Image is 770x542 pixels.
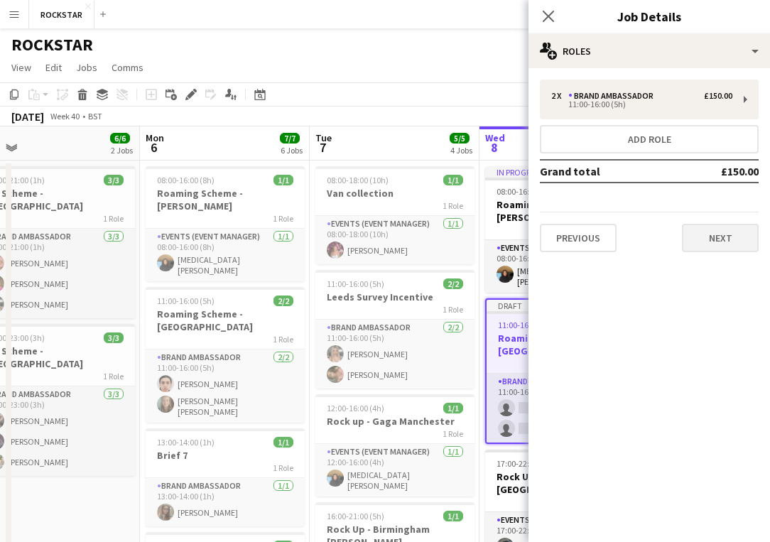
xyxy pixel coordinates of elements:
[106,58,149,77] a: Comms
[443,278,463,289] span: 2/2
[11,61,31,74] span: View
[40,58,67,77] a: Edit
[485,131,505,144] span: Wed
[450,133,470,143] span: 5/5
[315,216,475,264] app-card-role: Events (Event Manager)1/108:00-18:00 (10h)[PERSON_NAME]
[485,240,644,293] app-card-role: Events (Event Manager)1/108:00-16:00 (8h)[MEDICAL_DATA][PERSON_NAME]
[273,213,293,224] span: 1 Role
[70,58,103,77] a: Jobs
[528,34,770,68] div: Roles
[6,58,37,77] a: View
[146,449,305,462] h3: Brief 7
[146,131,164,144] span: Mon
[443,304,463,315] span: 1 Role
[485,198,644,224] h3: Roaming Scheme - [PERSON_NAME]
[110,133,130,143] span: 6/6
[315,291,475,303] h3: Leeds Survey Incentive
[315,270,475,389] app-job-card: 11:00-16:00 (5h)2/2Leeds Survey Incentive1 RoleBrand Ambassador2/211:00-16:00 (5h)[PERSON_NAME][P...
[11,34,93,55] h1: ROCKSTAR
[443,403,463,413] span: 1/1
[112,61,143,74] span: Comms
[327,278,384,289] span: 11:00-16:00 (5h)
[146,428,305,526] app-job-card: 13:00-14:00 (1h)1/1Brief 71 RoleBrand Ambassador1/113:00-14:00 (1h)[PERSON_NAME]
[47,111,82,121] span: Week 40
[104,332,124,343] span: 3/3
[315,166,475,264] app-job-card: 08:00-18:00 (10h)1/1Van collection1 RoleEvents (Event Manager)1/108:00-18:00 (10h)[PERSON_NAME]
[315,415,475,428] h3: Rock up - Gaga Manchester
[146,349,305,423] app-card-role: Brand Ambassador2/211:00-16:00 (5h)[PERSON_NAME][PERSON_NAME] [PERSON_NAME]
[443,428,463,439] span: 1 Role
[146,187,305,212] h3: Roaming Scheme - [PERSON_NAME]
[111,145,133,156] div: 2 Jobs
[450,145,472,156] div: 4 Jobs
[273,296,293,306] span: 2/2
[273,462,293,473] span: 1 Role
[29,1,94,28] button: ROCKSTAR
[315,131,332,144] span: Tue
[315,187,475,200] h3: Van collection
[327,403,384,413] span: 12:00-16:00 (4h)
[443,200,463,211] span: 1 Role
[327,511,384,521] span: 16:00-21:00 (5h)
[551,101,732,108] div: 11:00-16:00 (5h)
[146,166,305,281] app-job-card: 08:00-16:00 (8h)1/1Roaming Scheme - [PERSON_NAME]1 RoleEvents (Event Manager)1/108:00-16:00 (8h)[...
[157,175,215,185] span: 08:00-16:00 (8h)
[281,145,303,156] div: 6 Jobs
[76,61,97,74] span: Jobs
[674,160,759,183] td: £150.00
[146,308,305,333] h3: Roaming Scheme - [GEOGRAPHIC_DATA]
[483,139,505,156] span: 8
[704,91,732,101] div: £150.00
[315,444,475,497] app-card-role: Events (Event Manager)1/112:00-16:00 (4h)[MEDICAL_DATA][PERSON_NAME]
[103,213,124,224] span: 1 Role
[485,166,644,293] app-job-card: In progress08:00-16:00 (8h)1/1Roaming Scheme - [PERSON_NAME]1 RoleEvents (Event Manager)1/108:00-...
[88,111,102,121] div: BST
[273,437,293,448] span: 1/1
[146,287,305,423] app-job-card: 11:00-16:00 (5h)2/2Roaming Scheme - [GEOGRAPHIC_DATA]1 RoleBrand Ambassador2/211:00-16:00 (5h)[PE...
[540,160,674,183] td: Grand total
[313,139,332,156] span: 7
[315,394,475,497] app-job-card: 12:00-16:00 (4h)1/1Rock up - Gaga Manchester1 RoleEvents (Event Manager)1/112:00-16:00 (4h)[MEDIC...
[146,229,305,281] app-card-role: Events (Event Manager)1/108:00-16:00 (8h)[MEDICAL_DATA][PERSON_NAME]
[11,109,44,124] div: [DATE]
[146,478,305,526] app-card-role: Brand Ambassador1/113:00-14:00 (1h)[PERSON_NAME]
[280,133,300,143] span: 7/7
[497,458,554,469] span: 17:00-22:00 (5h)
[485,470,644,496] h3: Rock Up - [GEOGRAPHIC_DATA]/The Kooks
[273,334,293,345] span: 1 Role
[157,296,215,306] span: 11:00-16:00 (5h)
[485,166,644,178] div: In progress
[568,91,659,101] div: Brand Ambassador
[104,175,124,185] span: 3/3
[103,371,124,381] span: 1 Role
[315,320,475,389] app-card-role: Brand Ambassador2/211:00-16:00 (5h)[PERSON_NAME][PERSON_NAME]
[551,91,568,101] div: 2 x
[540,224,617,252] button: Previous
[143,139,164,156] span: 6
[528,7,770,26] h3: Job Details
[487,374,643,443] app-card-role: Brand Ambassador0/211:00-16:00 (5h)
[485,298,644,444] app-job-card: Draft11:00-16:00 (5h)0/2Roaming Scheme - [GEOGRAPHIC_DATA]1 RoleBrand Ambassador0/211:00-16:00 (5h)
[45,61,62,74] span: Edit
[487,332,643,357] h3: Roaming Scheme - [GEOGRAPHIC_DATA]
[487,300,643,311] div: Draft
[443,511,463,521] span: 1/1
[327,175,389,185] span: 08:00-18:00 (10h)
[443,175,463,185] span: 1/1
[498,320,555,330] span: 11:00-16:00 (5h)
[540,125,759,153] button: Add role
[497,186,554,197] span: 08:00-16:00 (8h)
[157,437,215,448] span: 13:00-14:00 (1h)
[682,224,759,252] button: Next
[273,175,293,185] span: 1/1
